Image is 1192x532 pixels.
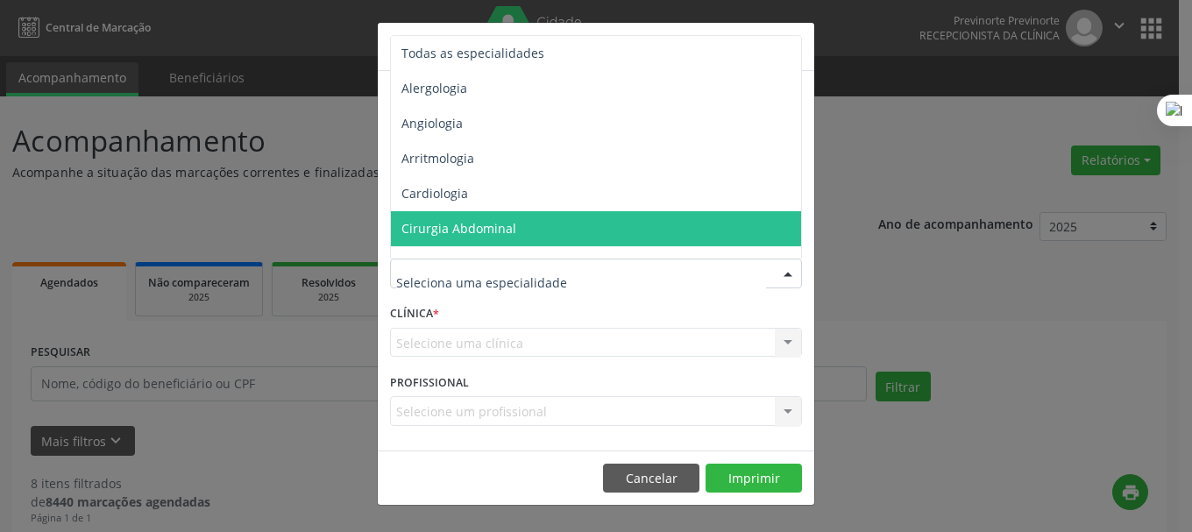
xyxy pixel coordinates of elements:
[390,369,469,396] label: PROFISSIONAL
[401,185,468,202] span: Cardiologia
[706,464,802,493] button: Imprimir
[401,220,516,237] span: Cirurgia Abdominal
[401,45,544,61] span: Todas as especialidades
[401,255,509,272] span: Cirurgia Bariatrica
[396,265,766,300] input: Seleciona uma especialidade
[401,150,474,167] span: Arritmologia
[603,464,699,493] button: Cancelar
[779,23,814,66] button: Close
[390,301,439,328] label: CLÍNICA
[401,80,467,96] span: Alergologia
[390,35,591,58] h5: Relatório de agendamentos
[401,115,463,131] span: Angiologia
